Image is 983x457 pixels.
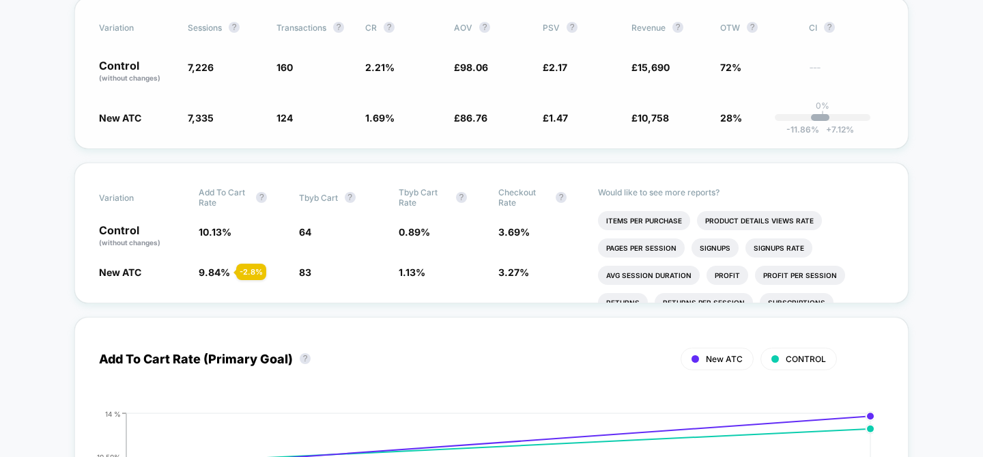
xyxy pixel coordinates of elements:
button: ? [229,22,240,33]
button: ? [300,353,311,364]
li: Returns [598,293,648,312]
span: 2.21 % [365,61,395,73]
li: Returns Per Session [655,293,753,312]
button: ? [556,192,567,203]
span: -11.86 % [786,124,819,135]
span: AOV [454,23,472,33]
li: Avg Session Duration [598,266,700,285]
span: 9.84 % [199,266,230,278]
span: Sessions [188,23,222,33]
span: 160 [276,61,293,73]
li: Profit [707,266,748,285]
span: £ [454,112,487,124]
tspan: 14 % [105,410,121,418]
button: ? [384,22,395,33]
span: Checkout Rate [498,187,549,208]
li: Subscriptions [760,293,834,312]
span: CR [365,23,377,33]
li: Items Per Purchase [598,211,690,230]
span: OTW [720,22,795,33]
span: 3.27 % [498,266,529,278]
div: - 2.8 % [236,264,266,280]
span: --- [809,64,884,83]
li: Profit Per Session [755,266,845,285]
span: 124 [276,112,293,124]
span: 1.69 % [365,112,395,124]
p: | [821,111,824,121]
button: ? [567,22,578,33]
span: + [826,124,831,135]
span: 10,758 [638,112,669,124]
span: PSV [543,23,560,33]
span: Variation [99,22,174,33]
span: Tbyb Cart Rate [399,187,449,208]
span: £ [543,112,568,124]
p: Control [99,60,174,83]
span: 72% [720,61,741,73]
li: Signups Rate [745,238,812,258]
p: Control [99,225,185,248]
span: CI [809,22,884,33]
button: ? [824,22,835,33]
span: 15,690 [638,61,670,73]
span: 10.13 % [199,226,231,238]
p: 0% [816,100,829,111]
span: 7,226 [188,61,214,73]
button: ? [345,192,356,203]
span: Transactions [276,23,326,33]
p: Would like to see more reports? [598,187,884,197]
li: Pages Per Session [598,238,685,258]
button: ? [256,192,267,203]
li: Signups [692,238,739,258]
span: £ [543,61,567,73]
button: ? [672,22,683,33]
span: Variation [99,187,174,208]
button: ? [479,22,490,33]
span: 2.17 [549,61,567,73]
span: £ [631,61,670,73]
button: ? [747,22,758,33]
span: 64 [299,226,311,238]
span: New ATC [99,112,141,124]
span: (without changes) [99,74,160,82]
span: Add To Cart Rate [199,187,249,208]
span: £ [631,112,669,124]
span: 98.06 [460,61,488,73]
span: 28% [720,112,742,124]
span: 7,335 [188,112,214,124]
button: ? [456,192,467,203]
span: 1.47 [549,112,568,124]
span: £ [454,61,488,73]
span: 0.89 % [399,226,430,238]
li: Product Details Views Rate [697,211,822,230]
span: Revenue [631,23,666,33]
span: (without changes) [99,238,160,247]
span: New ATC [99,266,141,278]
span: 3.69 % [498,226,530,238]
span: New ATC [706,354,743,364]
span: 86.76 [460,112,487,124]
span: 7.12 % [819,124,854,135]
span: Tbyb Cart [299,193,338,203]
span: 83 [299,266,311,278]
span: CONTROL [786,354,826,364]
button: ? [333,22,344,33]
span: 1.13 % [399,266,425,278]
